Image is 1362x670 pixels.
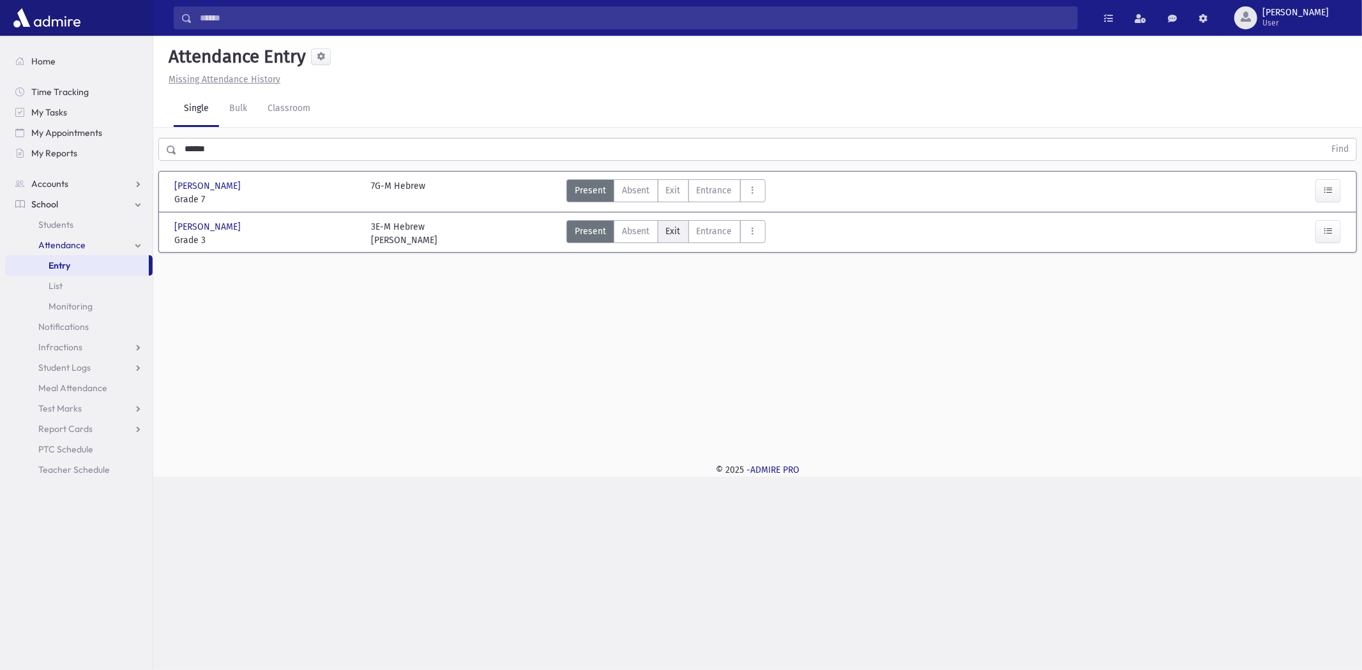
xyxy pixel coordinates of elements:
a: PTC Schedule [5,439,153,459]
h5: Attendance Entry [163,46,306,68]
span: List [49,280,63,292]
span: [PERSON_NAME] [174,220,243,234]
span: My Tasks [31,107,67,118]
img: AdmirePro [10,5,84,31]
span: Time Tracking [31,86,89,98]
span: User [1262,18,1329,28]
span: Entrance [697,225,732,238]
a: Infractions [5,337,153,357]
span: Exit [666,184,681,197]
span: Attendance [38,239,86,251]
div: AttTypes [566,220,766,247]
input: Search [192,6,1077,29]
button: Find [1324,138,1356,160]
a: Missing Attendance History [163,74,280,85]
a: School [5,194,153,214]
a: Notifications [5,316,153,337]
span: Grade 7 [174,193,358,206]
a: Entry [5,255,149,276]
a: Meal Attendance [5,378,153,398]
a: Monitoring [5,296,153,316]
a: Home [5,51,153,71]
a: My Reports [5,143,153,163]
span: Exit [666,225,681,238]
span: Report Cards [38,423,93,435]
a: My Tasks [5,102,153,123]
div: AttTypes [566,179,766,206]
span: [PERSON_NAME] [174,179,243,193]
span: Monitoring [49,301,93,312]
span: PTC Schedule [38,443,93,455]
span: Entrance [697,184,732,197]
a: Test Marks [5,398,153,419]
span: Home [31,56,56,67]
span: My Reports [31,147,77,159]
span: Infractions [38,341,82,353]
div: 3E-M Hebrew [PERSON_NAME] [371,220,437,247]
span: School [31,198,58,210]
div: 7G-M Hebrew [371,179,425,206]
u: Missing Attendance History [169,74,280,85]
a: List [5,276,153,296]
a: My Appointments [5,123,153,143]
span: [PERSON_NAME] [1262,8,1329,18]
span: Meal Attendance [38,382,107,394]
a: Time Tracking [5,82,153,102]
span: Grade 3 [174,234,358,247]
span: Students [38,219,73,230]
div: © 2025 - [174,463,1342,477]
a: ADMIRE PRO [750,465,799,475]
span: Present [575,184,606,197]
a: Teacher Schedule [5,459,153,480]
a: Students [5,214,153,235]
a: Report Cards [5,419,153,439]
span: Teacher Schedule [38,464,110,475]
a: Bulk [219,91,257,127]
span: Present [575,225,606,238]
span: Student Logs [38,362,91,373]
a: Accounts [5,174,153,194]
a: Single [174,91,219,127]
span: Notifications [38,321,89,332]
span: Absent [622,184,650,197]
span: Test Marks [38,403,82,414]
a: Classroom [257,91,321,127]
span: Accounts [31,178,68,190]
span: My Appointments [31,127,102,138]
a: Attendance [5,235,153,255]
span: Entry [49,260,70,271]
a: Student Logs [5,357,153,378]
span: Absent [622,225,650,238]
